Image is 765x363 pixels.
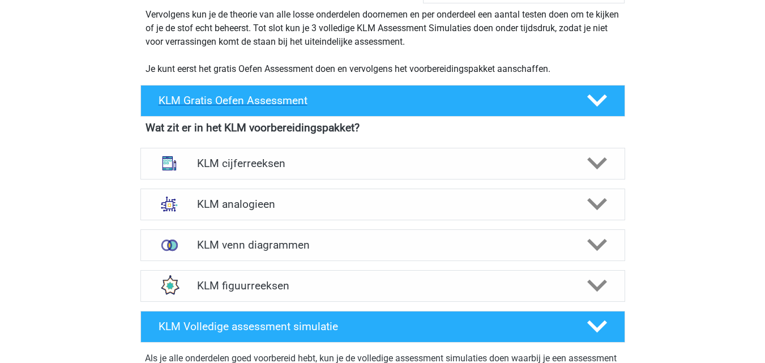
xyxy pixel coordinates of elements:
[136,148,630,180] a: cijferreeksen KLM cijferreeksen
[146,121,620,134] h4: Wat zit er in het KLM voorbereidingspakket?
[197,279,568,292] h4: KLM figuurreeksen
[197,198,568,211] h4: KLM analogieen
[136,189,630,220] a: analogieen KLM analogieen
[136,229,630,261] a: venn diagrammen KLM venn diagrammen
[155,230,184,260] img: venn diagrammen
[155,148,184,178] img: cijferreeksen
[136,85,630,117] a: KLM Gratis Oefen Assessment
[155,271,184,300] img: figuurreeksen
[136,270,630,302] a: figuurreeksen KLM figuurreeksen
[197,157,568,170] h4: KLM cijferreeksen
[197,238,568,251] h4: KLM venn diagrammen
[155,189,184,219] img: analogieen
[159,320,569,333] h4: KLM Volledige assessment simulatie
[136,311,630,343] a: KLM Volledige assessment simulatie
[159,94,569,107] h4: KLM Gratis Oefen Assessment
[141,8,625,76] div: Vervolgens kun je de theorie van alle losse onderdelen doornemen en per onderdeel een aantal test...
